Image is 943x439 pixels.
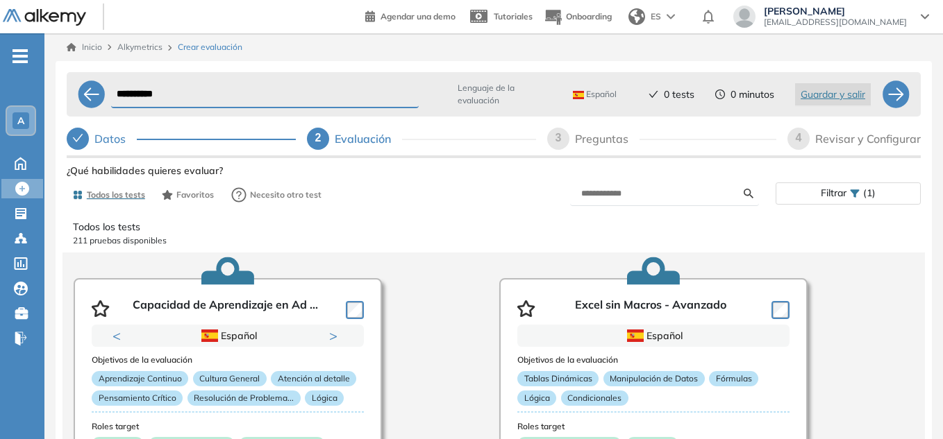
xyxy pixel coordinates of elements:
[575,128,640,150] div: Preguntas
[271,371,356,386] p: Atención al detalle
[211,347,228,349] button: 1
[517,422,790,431] h3: Roles target
[544,2,612,32] button: Onboarding
[233,347,244,349] button: 2
[92,390,183,406] p: Pensamiento Crítico
[94,128,137,150] div: Datos
[92,355,364,365] h3: Objetivos de la evaluación
[305,390,344,406] p: Lógica
[225,181,328,209] button: Necesito otro test
[112,329,126,343] button: Previous
[547,128,776,150] div: 3Preguntas
[201,329,218,342] img: ESP
[764,6,907,17] span: [PERSON_NAME]
[764,17,907,28] span: [EMAIL_ADDRESS][DOMAIN_NAME]
[731,87,774,102] span: 0 minutos
[156,183,219,207] button: Favoritos
[307,128,536,150] div: 2Evaluación
[193,371,267,386] p: Cultura General
[87,189,145,201] span: Todos los tests
[651,10,661,23] span: ES
[575,298,726,319] p: Excel sin Macros - Avanzado
[176,189,214,201] span: Favoritos
[72,132,83,144] span: check
[517,355,790,365] h3: Objetivos de la evaluación
[517,371,599,386] p: Tablas Dinámicas
[73,220,915,234] p: Todos los tests
[556,132,562,144] span: 3
[566,11,612,21] span: Onboarding
[335,128,402,150] div: Evaluación
[315,132,322,144] span: 2
[365,7,456,24] a: Agendar una demo
[92,422,364,431] h3: Roles target
[517,390,556,406] p: Lógica
[3,9,86,26] img: Logo
[821,183,846,203] span: Filtrar
[863,183,876,203] span: (1)
[561,390,628,406] p: Condicionales
[250,189,322,201] span: Necesito otro test
[649,89,658,99] span: check
[667,14,675,19] img: arrow
[628,8,645,25] img: world
[627,329,644,342] img: ESP
[381,11,456,21] span: Agendar una demo
[603,371,705,386] p: Manipulación de Datos
[715,89,725,99] span: clock-circle
[796,132,802,144] span: 4
[187,390,301,406] p: Resolución de Problema...
[795,83,871,105] button: Guardar y salir
[178,41,242,53] span: Crear evaluación
[664,87,694,102] span: 0 tests
[67,164,223,178] span: ¿Qué habilidades quieres evaluar?
[573,89,617,100] span: Español
[709,371,758,386] p: Fórmulas
[73,234,915,247] p: 211 pruebas disponibles
[17,115,24,126] span: A
[458,82,553,107] span: Lenguaje de la evaluación
[141,328,315,343] div: Español
[815,128,921,150] div: Revisar y Configurar
[12,55,28,58] i: -
[67,41,102,53] a: Inicio
[801,87,865,102] span: Guardar y salir
[67,183,151,207] button: Todos los tests
[567,328,740,343] div: Español
[133,298,318,319] p: Capacidad de Aprendizaje en Ad ...
[117,42,162,52] span: Alkymetrics
[573,91,584,99] img: ESP
[329,329,343,343] button: Next
[92,371,188,386] p: Aprendizaje Continuo
[494,11,533,21] span: Tutoriales
[787,128,921,150] div: 4Revisar y Configurar
[67,128,296,150] div: Datos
